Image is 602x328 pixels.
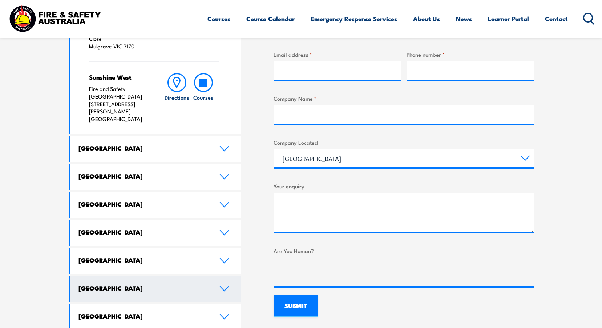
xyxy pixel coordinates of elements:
a: About Us [413,9,440,28]
a: [GEOGRAPHIC_DATA] [70,164,241,190]
label: Company Name [274,94,534,103]
iframe: reCAPTCHA [274,258,384,286]
label: Your enquiry [274,182,534,190]
label: Email address [274,50,401,59]
a: [GEOGRAPHIC_DATA] [70,136,241,162]
h4: [GEOGRAPHIC_DATA] [78,312,209,320]
h6: Courses [193,93,213,101]
a: [GEOGRAPHIC_DATA] [70,248,241,274]
a: Courses [207,9,230,28]
h4: [GEOGRAPHIC_DATA] [78,144,209,152]
label: Are You Human? [274,247,534,255]
label: Phone number [407,50,534,59]
a: [GEOGRAPHIC_DATA] [70,192,241,218]
h4: Sunshine West [89,73,150,81]
h4: [GEOGRAPHIC_DATA] [78,256,209,264]
p: Fire and Safety [GEOGRAPHIC_DATA] [STREET_ADDRESS][PERSON_NAME] [GEOGRAPHIC_DATA] [89,85,150,123]
h4: [GEOGRAPHIC_DATA] [78,172,209,180]
a: Courses [190,73,217,123]
label: Company Located [274,138,534,147]
a: Contact [545,9,568,28]
a: [GEOGRAPHIC_DATA] [70,276,241,302]
a: Learner Portal [488,9,529,28]
a: Emergency Response Services [311,9,397,28]
a: Course Calendar [246,9,295,28]
h6: Directions [165,93,189,101]
a: News [456,9,472,28]
h4: [GEOGRAPHIC_DATA] [78,200,209,208]
a: Directions [164,73,190,123]
a: [GEOGRAPHIC_DATA] [70,220,241,246]
h4: [GEOGRAPHIC_DATA] [78,284,209,292]
input: SUBMIT [274,295,318,317]
h4: [GEOGRAPHIC_DATA] [78,228,209,236]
